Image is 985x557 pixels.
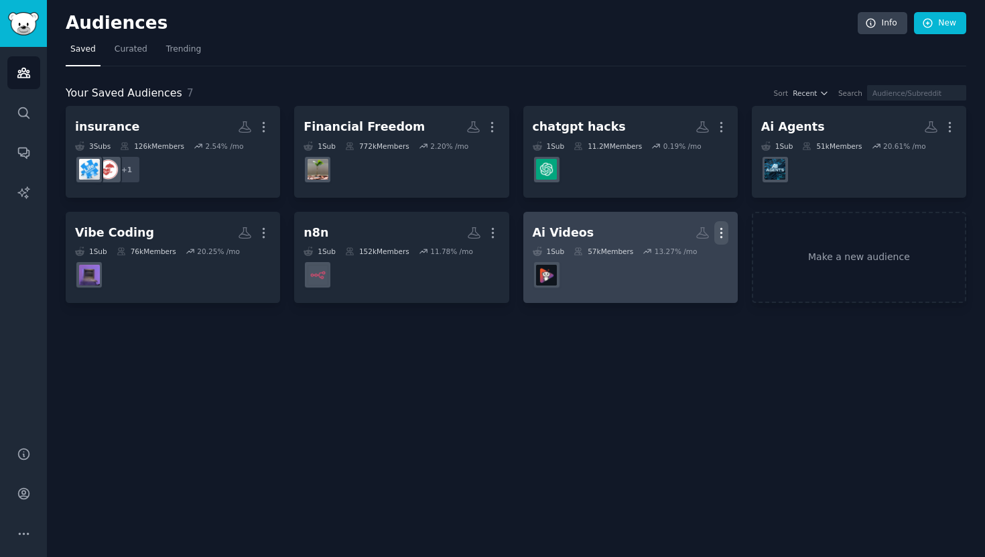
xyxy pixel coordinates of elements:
div: 20.61 % /mo [883,141,926,151]
a: Curated [110,39,152,66]
a: New [914,12,966,35]
div: 1 Sub [533,141,565,151]
div: Search [838,88,862,98]
a: chatgpt hacks1Sub11.2MMembers0.19% /moChatGPT [523,106,738,198]
div: 51k Members [802,141,862,151]
div: 1 Sub [304,141,336,151]
div: 3 Sub s [75,141,111,151]
input: Audience/Subreddit [867,85,966,101]
img: GummySearch logo [8,12,39,36]
button: Recent [793,88,829,98]
a: n8n1Sub152kMembers11.78% /mon8n [294,212,509,304]
div: 1 Sub [304,247,336,256]
img: aivideos [536,265,557,286]
div: 772k Members [345,141,409,151]
a: Vibe Coding1Sub76kMembers20.25% /movibecoding [66,212,280,304]
div: 152k Members [345,247,409,256]
span: Your Saved Audiences [66,85,182,102]
div: 2.20 % /mo [430,141,468,151]
div: 0.19 % /mo [663,141,702,151]
a: Info [858,12,907,35]
div: 1 Sub [75,247,107,256]
div: Ai Videos [533,225,594,241]
img: vibecoding [79,265,100,286]
a: Trending [161,39,206,66]
div: chatgpt hacks [533,119,626,135]
img: aiagents [765,159,785,180]
a: Saved [66,39,101,66]
div: 126k Members [120,141,184,151]
div: Ai Agents [761,119,825,135]
div: + 1 [113,156,141,184]
div: 2.54 % /mo [205,141,243,151]
span: Curated [115,44,147,56]
div: n8n [304,225,328,241]
span: Saved [70,44,96,56]
div: 1 Sub [533,247,565,256]
img: n8n [308,265,328,286]
div: 13.27 % /mo [655,247,698,256]
div: 76k Members [117,247,176,256]
a: Ai Videos1Sub57kMembers13.27% /moaivideos [523,212,738,304]
div: Sort [774,88,789,98]
img: HealthInsurance [98,159,119,180]
div: 57k Members [574,247,633,256]
div: Financial Freedom [304,119,425,135]
a: Make a new audience [752,212,966,304]
span: Recent [793,88,817,98]
a: insurance3Subs126kMembers2.54% /mo+1HealthInsuranceLifeInsurance [66,106,280,198]
div: 1 Sub [761,141,793,151]
img: ChatGPT [536,159,557,180]
a: Ai Agents1Sub51kMembers20.61% /moaiagents [752,106,966,198]
div: 11.78 % /mo [430,247,473,256]
img: Fire [308,159,328,180]
span: Trending [166,44,201,56]
div: 20.25 % /mo [197,247,240,256]
div: 11.2M Members [574,141,642,151]
div: insurance [75,119,139,135]
h2: Audiences [66,13,858,34]
a: Financial Freedom1Sub772kMembers2.20% /moFire [294,106,509,198]
img: LifeInsurance [79,159,100,180]
div: Vibe Coding [75,225,154,241]
span: 7 [187,86,194,99]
